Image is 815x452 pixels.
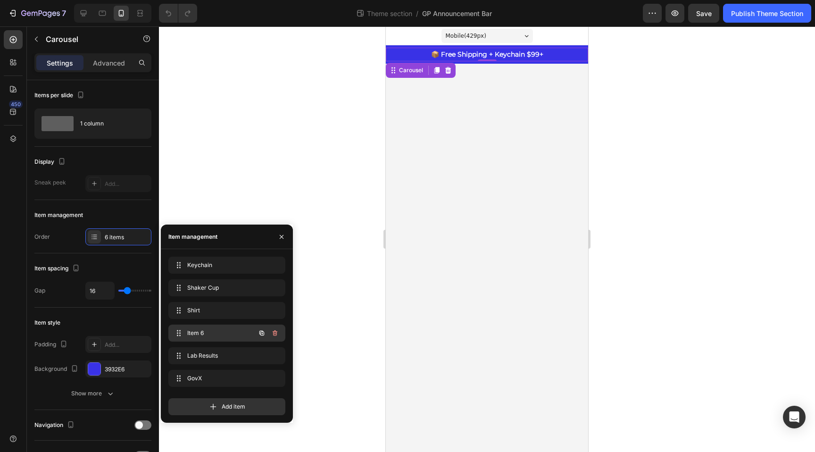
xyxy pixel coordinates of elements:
[46,33,126,45] p: Carousel
[80,113,138,134] div: 1 column
[93,58,125,68] p: Advanced
[105,365,149,374] div: 3932E6
[4,4,70,23] button: 7
[34,338,69,351] div: Padding
[187,261,263,269] span: Keychain
[159,4,197,23] div: Undo/Redo
[34,363,80,376] div: Background
[222,402,245,411] span: Add item
[105,233,149,242] div: 6 items
[688,4,719,23] button: Save
[731,8,803,18] div: Publish Theme Section
[34,262,82,275] div: Item spacing
[34,178,66,187] div: Sneak peek
[723,4,811,23] button: Publish Theme Section
[71,389,115,398] div: Show more
[105,341,149,349] div: Add...
[34,156,67,168] div: Display
[365,8,414,18] span: Theme section
[168,233,217,241] div: Item management
[34,233,50,241] div: Order
[696,9,712,17] span: Save
[86,282,114,299] input: Auto
[187,329,241,337] span: Item 6
[187,352,263,360] span: Lab Results
[422,8,492,18] span: GP Announcement Bar
[783,406,806,428] div: Open Intercom Messenger
[187,306,263,315] span: Shirt
[34,385,151,402] button: Show more
[9,100,23,108] div: 450
[34,89,86,102] div: Items per slide
[34,286,45,295] div: Gap
[47,58,73,68] p: Settings
[386,26,588,452] iframe: Design area
[34,211,83,219] div: Item management
[34,419,76,432] div: Navigation
[187,374,263,383] span: GovX
[187,284,263,292] span: Shaker Cup
[62,8,66,19] p: 7
[34,318,60,327] div: Item style
[416,8,418,18] span: /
